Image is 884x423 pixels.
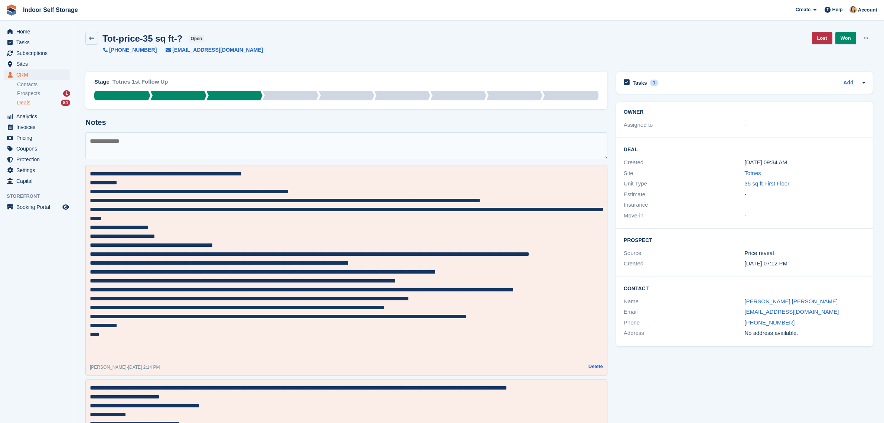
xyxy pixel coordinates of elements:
[624,145,865,153] h2: Deal
[17,99,30,106] span: Deals
[17,90,70,97] a: Prospects 1
[189,35,205,42] span: open
[624,329,745,338] div: Address
[94,78,110,86] div: Stage
[61,203,70,211] a: Preview store
[745,319,795,326] a: [PHONE_NUMBER]
[624,236,865,243] h2: Prospect
[624,249,745,258] div: Source
[16,111,61,122] span: Analytics
[17,90,40,97] span: Prospects
[858,6,877,14] span: Account
[16,176,61,186] span: Capital
[16,48,61,58] span: Subscriptions
[16,70,61,80] span: CRM
[624,308,745,316] div: Email
[745,298,838,304] a: [PERSON_NAME] [PERSON_NAME]
[7,193,74,200] span: Storefront
[16,202,61,212] span: Booking Portal
[4,111,70,122] a: menu
[4,154,70,165] a: menu
[624,121,745,129] div: Assigned to
[812,32,832,44] a: Lost
[745,259,866,268] div: [DATE] 07:12 PM
[745,180,790,187] a: 35 sq ft First Floor
[624,284,865,292] h2: Contact
[63,90,70,97] div: 1
[157,46,263,54] a: [EMAIL_ADDRESS][DOMAIN_NAME]
[4,59,70,69] a: menu
[745,170,761,176] a: Totnes
[624,211,745,220] div: Move-in
[16,37,61,48] span: Tasks
[172,46,263,54] span: [EMAIL_ADDRESS][DOMAIN_NAME]
[624,201,745,209] div: Insurance
[588,363,603,372] a: Delete
[85,118,607,127] h2: Notes
[4,176,70,186] a: menu
[4,165,70,175] a: menu
[745,158,866,167] div: [DATE] 09:34 AM
[745,190,866,199] div: -
[16,122,61,132] span: Invoices
[624,259,745,268] div: Created
[624,109,865,115] h2: Owner
[745,211,866,220] div: -
[624,319,745,327] div: Phone
[90,365,127,370] span: [PERSON_NAME]
[650,80,659,86] div: 1
[588,363,603,370] button: Delete
[4,26,70,37] a: menu
[4,202,70,212] a: menu
[16,143,61,154] span: Coupons
[17,81,70,88] a: Contacts
[4,48,70,58] a: menu
[17,99,70,107] a: Deals 84
[745,201,866,209] div: -
[109,46,157,54] span: [PHONE_NUMBER]
[745,329,866,338] div: No address available.
[796,6,810,13] span: Create
[745,309,839,315] a: [EMAIL_ADDRESS][DOMAIN_NAME]
[4,37,70,48] a: menu
[16,165,61,175] span: Settings
[835,32,856,44] a: Won
[624,169,745,178] div: Site
[16,26,61,37] span: Home
[849,6,857,13] img: Emma Higgins
[624,190,745,199] div: Estimate
[4,122,70,132] a: menu
[6,4,17,16] img: stora-icon-8386f47178a22dfd0bd8f6a31ec36ba5ce8667c1dd55bd0f319d3a0aa187defe.svg
[4,70,70,80] a: menu
[16,154,61,165] span: Protection
[745,121,866,129] div: -
[16,59,61,69] span: Sites
[103,46,157,54] a: [PHONE_NUMBER]
[4,143,70,154] a: menu
[624,158,745,167] div: Created
[128,365,160,370] span: [DATE] 2:14 PM
[90,364,160,371] div: -
[624,180,745,188] div: Unit Type
[16,133,61,143] span: Pricing
[112,78,168,91] div: Totnes 1st Follow Up
[102,33,183,43] h2: Tot-price-35 sq ft-?
[4,133,70,143] a: menu
[832,6,843,13] span: Help
[844,79,854,87] a: Add
[745,249,866,258] div: Price reveal
[20,4,81,16] a: Indoor Self Storage
[624,297,745,306] div: Name
[61,100,70,106] div: 84
[633,80,647,86] h2: Tasks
